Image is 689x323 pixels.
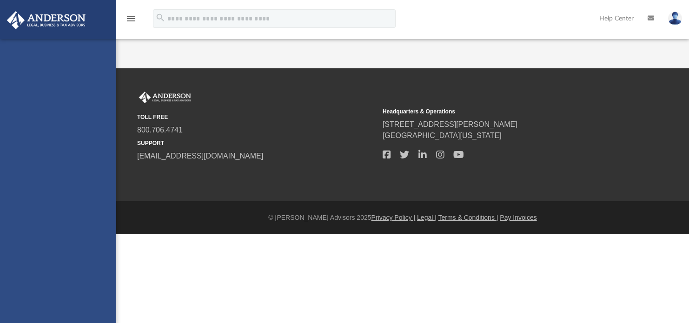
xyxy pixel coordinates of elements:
small: Headquarters & Operations [383,107,622,116]
a: [STREET_ADDRESS][PERSON_NAME] [383,120,517,128]
img: Anderson Advisors Platinum Portal [4,11,88,29]
a: Pay Invoices [500,214,537,221]
a: Privacy Policy | [371,214,416,221]
a: [EMAIL_ADDRESS][DOMAIN_NAME] [137,152,263,160]
a: menu [126,18,137,24]
div: © [PERSON_NAME] Advisors 2025 [116,213,689,223]
i: menu [126,13,137,24]
a: Terms & Conditions | [438,214,498,221]
a: [GEOGRAPHIC_DATA][US_STATE] [383,132,502,139]
img: Anderson Advisors Platinum Portal [137,92,193,104]
small: SUPPORT [137,139,376,147]
small: TOLL FREE [137,113,376,121]
img: User Pic [668,12,682,25]
i: search [155,13,166,23]
a: 800.706.4741 [137,126,183,134]
a: Legal | [417,214,437,221]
